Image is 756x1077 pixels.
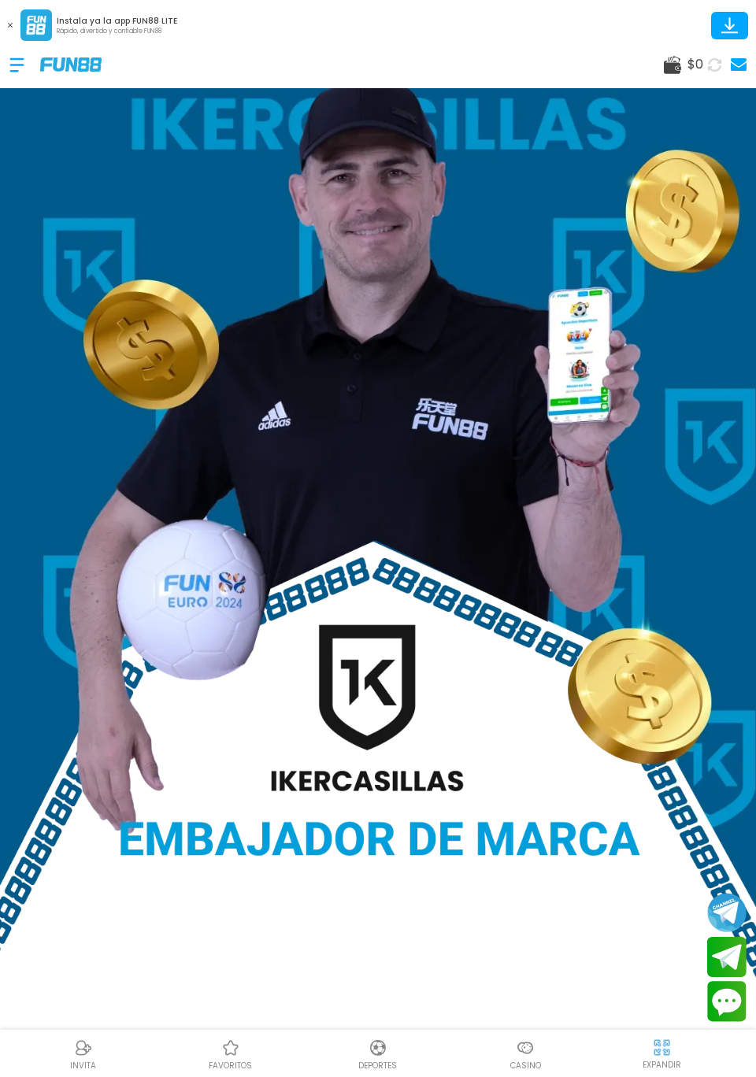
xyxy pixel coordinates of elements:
[707,937,747,978] button: Join telegram
[57,27,177,36] p: Rápido, divertido y confiable FUN88
[707,981,747,1022] button: Contact customer service
[57,15,177,27] p: Instala ya la app FUN88 LITE
[652,1038,672,1057] img: hide
[369,1038,387,1057] img: Deportes
[157,1036,304,1071] a: Casino FavoritosCasino Favoritosfavoritos
[40,57,102,71] img: Company Logo
[707,892,747,933] button: Join telegram channel
[643,1059,681,1071] p: EXPANDIR
[70,1060,96,1071] p: INVITA
[510,1060,541,1071] p: Casino
[358,1060,397,1071] p: Deportes
[516,1038,535,1057] img: Casino
[20,9,52,41] img: App Logo
[221,1038,240,1057] img: Casino Favoritos
[304,1036,451,1071] a: DeportesDeportesDeportes
[209,1060,252,1071] p: favoritos
[74,1038,93,1057] img: Referral
[9,1036,157,1071] a: ReferralReferralINVITA
[687,55,703,74] span: $ 0
[452,1036,599,1071] a: CasinoCasinoCasino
